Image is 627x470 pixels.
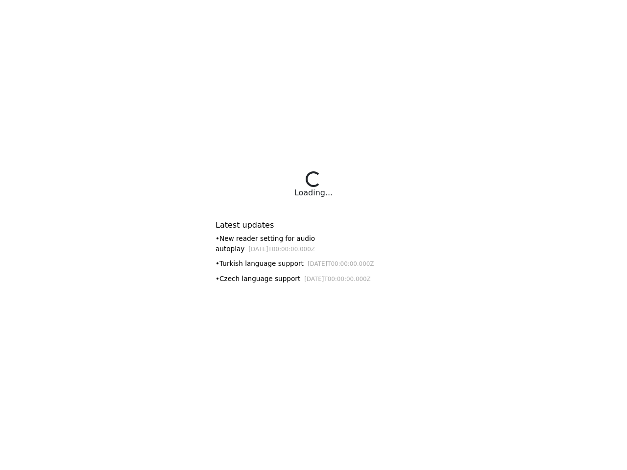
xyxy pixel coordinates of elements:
small: [DATE]T00:00:00.000Z [304,276,371,282]
small: [DATE]T00:00:00.000Z [308,260,374,267]
div: • Czech language support [216,274,411,284]
div: • Turkish language support [216,258,411,269]
small: [DATE]T00:00:00.000Z [248,246,315,253]
div: Loading... [294,187,333,199]
h6: Latest updates [216,220,411,230]
div: • New reader setting for audio autoplay [216,234,411,254]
